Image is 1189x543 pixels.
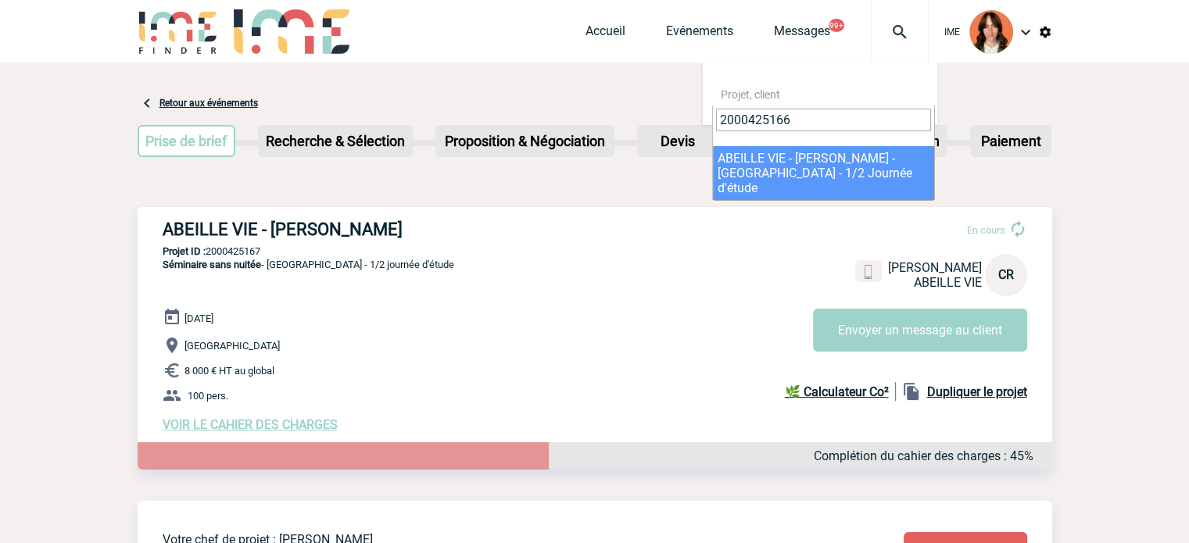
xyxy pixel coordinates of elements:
[914,275,982,290] span: ABEILLE VIE
[138,245,1052,257] p: 2000425167
[813,309,1027,352] button: Envoyer un message au client
[184,365,274,377] span: 8 000 € HT au global
[163,417,338,432] a: VOIR LE CAHIER DES CHARGES
[159,98,258,109] a: Retour aux événements
[163,245,206,257] b: Projet ID :
[861,265,876,279] img: portable.png
[785,382,896,401] a: 🌿 Calculateur Co²
[260,127,411,155] p: Recherche & Sélection
[785,384,889,399] b: 🌿 Calculateur Co²
[163,259,454,270] span: - [GEOGRAPHIC_DATA] - 1/2 journée d'étude
[998,267,1014,282] span: CR
[969,10,1013,54] img: 94396-2.png
[927,384,1027,399] b: Dupliquer le projet
[774,23,830,45] a: Messages
[586,23,625,45] a: Accueil
[138,9,219,54] img: IME-Finder
[163,259,261,270] span: Séminaire sans nuitée
[713,146,934,200] li: ABEILLE VIE - [PERSON_NAME] - [GEOGRAPHIC_DATA] - 1/2 Journée d'étude
[639,127,717,155] p: Devis
[188,390,228,402] span: 100 pers.
[721,88,780,101] span: Projet, client
[184,340,280,352] span: [GEOGRAPHIC_DATA]
[437,127,613,155] p: Proposition & Négociation
[972,127,1050,155] p: Paiement
[163,220,632,239] h3: ABEILLE VIE - [PERSON_NAME]
[902,382,921,401] img: file_copy-black-24dp.png
[184,313,213,324] span: [DATE]
[967,224,1005,236] span: En cours
[666,23,733,45] a: Evénements
[944,27,960,38] span: IME
[829,19,844,32] button: 99+
[888,260,982,275] span: [PERSON_NAME]
[139,127,235,155] p: Prise de brief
